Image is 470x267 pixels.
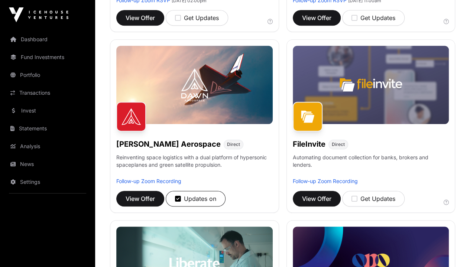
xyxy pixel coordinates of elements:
button: View Offer [116,191,164,206]
button: Get Updates [166,10,228,26]
a: Analysis [6,138,89,154]
button: Get Updates [342,10,405,26]
a: Portfolio [6,67,89,83]
div: Updates on [175,194,216,203]
div: Get Updates [351,194,395,203]
a: Dashboard [6,31,89,48]
a: News [6,156,89,172]
h1: [PERSON_NAME] Aerospace [116,139,221,149]
span: View Offer [302,194,331,203]
img: Dawn-Banner.jpg [116,46,273,124]
p: Reinventing space logistics with a dual platform of hypersonic spaceplanes and green satellite pr... [116,154,273,178]
img: FileInvite [293,102,322,131]
a: Statements [6,120,89,137]
button: Get Updates [342,191,405,206]
a: Transactions [6,85,89,101]
span: View Offer [302,13,331,22]
a: Fund Investments [6,49,89,65]
a: Invest [6,102,89,119]
img: File-Invite-Banner.jpg [293,46,449,124]
div: Get Updates [175,13,219,22]
div: Get Updates [351,13,395,22]
button: Updates on [166,191,226,206]
a: Follow-up Zoom Recording [116,178,181,184]
span: Direct [332,141,345,147]
button: View Offer [293,191,341,206]
p: Automating document collection for banks, brokers and lenders. [293,154,449,178]
img: Dawn Aerospace [116,102,146,131]
a: Settings [6,174,89,190]
a: Follow-up Zoom Recording [293,178,358,184]
iframe: Chat Widget [433,231,470,267]
button: View Offer [293,10,341,26]
span: View Offer [126,194,155,203]
span: View Offer [126,13,155,22]
span: Direct [227,141,240,147]
img: Icehouse Ventures Logo [9,7,68,22]
h1: FileInvite [293,139,325,149]
button: View Offer [116,10,164,26]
